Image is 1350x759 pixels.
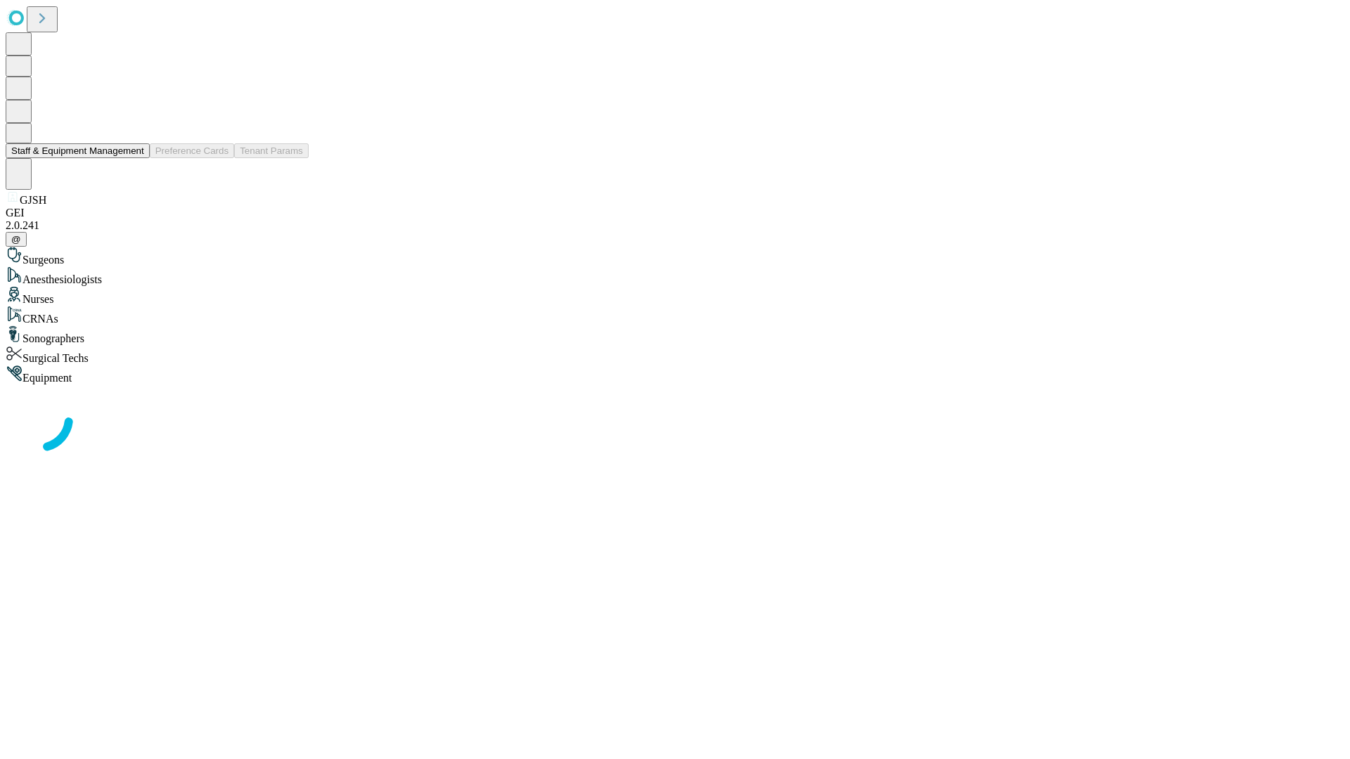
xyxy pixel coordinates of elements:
[6,247,1344,266] div: Surgeons
[6,207,1344,219] div: GEI
[6,266,1344,286] div: Anesthesiologists
[6,143,150,158] button: Staff & Equipment Management
[6,286,1344,306] div: Nurses
[6,219,1344,232] div: 2.0.241
[11,234,21,245] span: @
[20,194,46,206] span: GJSH
[6,306,1344,325] div: CRNAs
[6,345,1344,365] div: Surgical Techs
[234,143,309,158] button: Tenant Params
[6,325,1344,345] div: Sonographers
[6,232,27,247] button: @
[6,365,1344,384] div: Equipment
[150,143,234,158] button: Preference Cards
